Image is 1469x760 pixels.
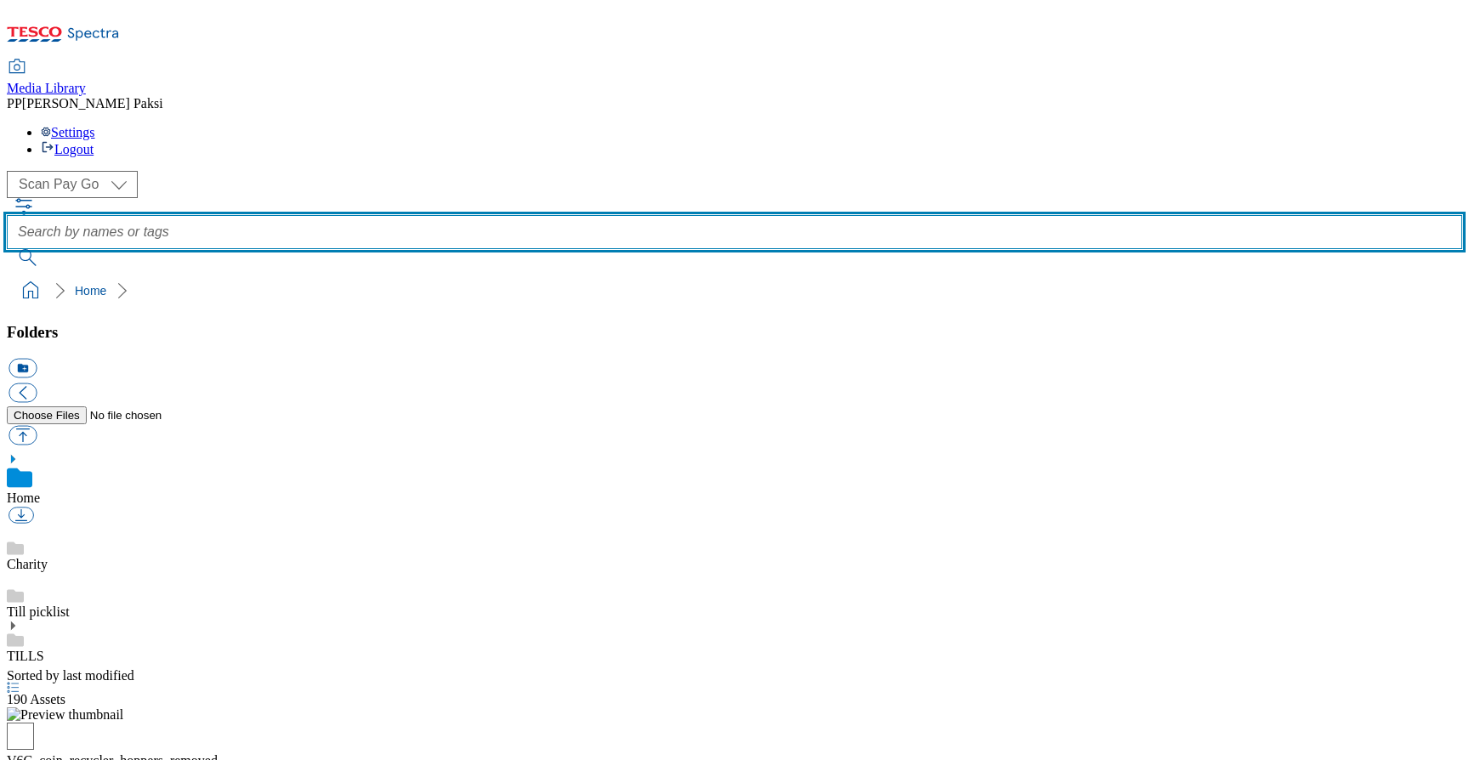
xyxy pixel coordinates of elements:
h3: Folders [7,323,1462,342]
a: Logout [41,142,94,156]
a: Till picklist [7,604,70,619]
span: Assets [7,692,65,706]
a: Media Library [7,60,86,96]
a: home [17,277,44,304]
a: Settings [41,125,95,139]
input: Search by names or tags [7,215,1462,249]
span: [PERSON_NAME] Paksi [22,96,163,111]
img: Preview thumbnail [7,707,123,723]
span: Media Library [7,81,86,95]
a: Charity [7,557,48,571]
span: PP [7,96,22,111]
span: Sorted by last modified [7,668,134,683]
a: TILLS [7,649,44,663]
span: 190 [7,692,30,706]
nav: breadcrumb [7,275,1462,307]
a: Home [7,491,40,505]
a: Home [75,284,106,298]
